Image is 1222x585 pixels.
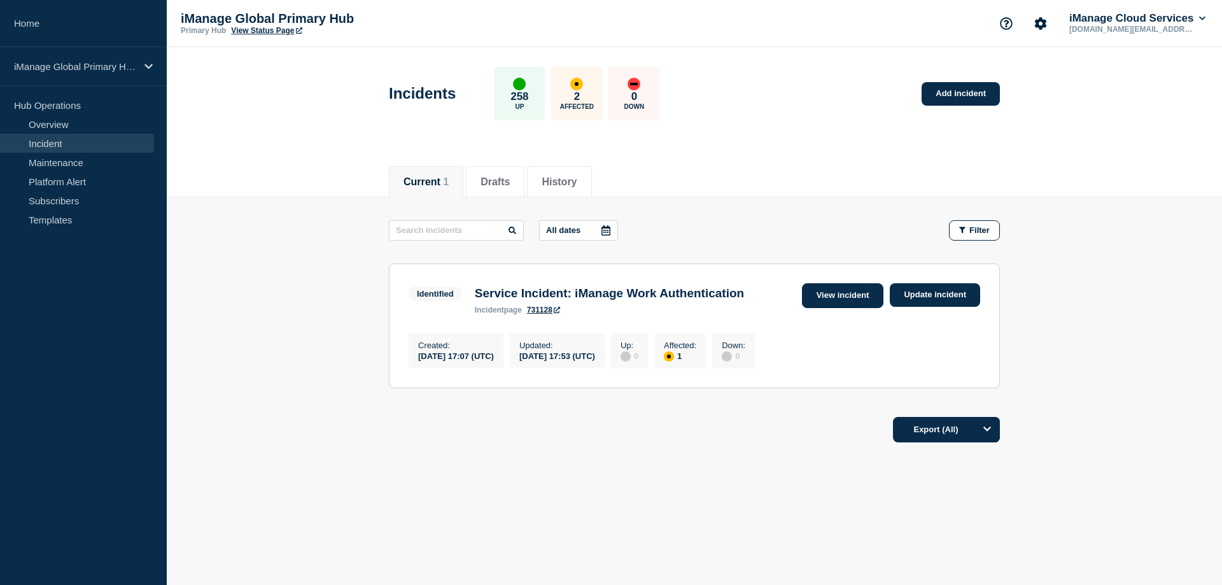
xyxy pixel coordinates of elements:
div: 0 [621,350,638,362]
p: Primary Hub [181,26,226,35]
div: disabled [621,351,631,362]
div: up [513,78,526,90]
p: 258 [510,90,528,103]
div: affected [570,78,583,90]
div: down [628,78,640,90]
button: Filter [949,220,1000,241]
div: affected [664,351,674,362]
button: iManage Cloud Services [1067,12,1208,25]
button: All dates [539,220,618,241]
div: [DATE] 17:07 (UTC) [418,350,494,361]
button: Drafts [481,176,510,188]
button: Support [993,10,1020,37]
span: 1 [443,176,449,187]
button: Options [974,417,1000,442]
span: Filter [969,225,990,235]
p: 2 [574,90,580,103]
p: iManage Global Primary Hub [181,11,435,26]
p: Affected : [664,341,696,350]
button: Account settings [1027,10,1054,37]
div: 1 [664,350,696,362]
div: 0 [722,350,745,362]
h1: Incidents [389,85,456,102]
button: History [542,176,577,188]
p: Updated : [519,341,595,350]
p: page [475,306,522,314]
h3: Service Incident: iManage Work Authentication [475,286,744,300]
a: Add incident [922,82,1000,106]
button: Export (All) [893,417,1000,442]
p: Created : [418,341,494,350]
span: incident [475,306,504,314]
p: Down [624,103,645,110]
span: Identified [409,286,462,301]
div: [DATE] 17:53 (UTC) [519,350,595,361]
p: Down : [722,341,745,350]
a: View Status Page [231,26,302,35]
p: Up : [621,341,638,350]
a: View incident [802,283,884,308]
p: Up [515,103,524,110]
a: Update incident [890,283,980,307]
button: Current 1 [404,176,449,188]
a: 731128 [527,306,560,314]
p: Affected [560,103,594,110]
p: [DOMAIN_NAME][EMAIL_ADDRESS][DOMAIN_NAME] [1067,25,1199,34]
div: disabled [722,351,732,362]
p: 0 [631,90,637,103]
p: All dates [546,225,580,235]
input: Search incidents [389,220,524,241]
p: iManage Global Primary Hub [14,61,136,72]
